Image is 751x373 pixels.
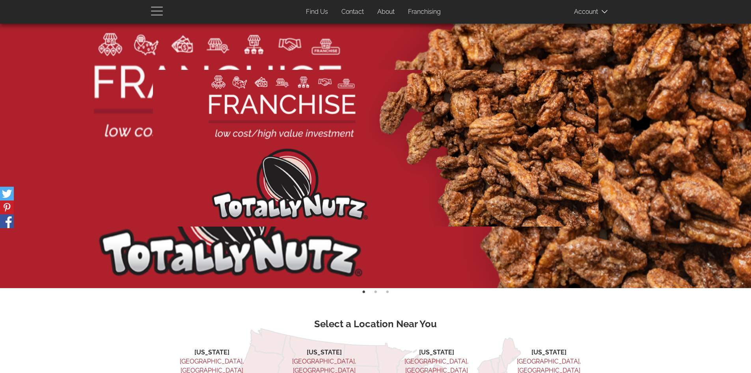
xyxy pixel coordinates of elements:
[402,4,447,20] a: Franchising
[153,70,598,227] img: Low cost/High value investment
[166,348,257,357] li: [US_STATE]
[360,288,368,296] button: 1 of 3
[384,288,391,296] button: 3 of 3
[157,319,594,329] h3: Select a Location Near You
[335,4,370,20] a: Contact
[371,4,401,20] a: About
[503,348,594,357] li: [US_STATE]
[391,348,482,357] li: [US_STATE]
[279,348,370,357] li: [US_STATE]
[372,288,380,296] button: 2 of 3
[300,4,334,20] a: Find Us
